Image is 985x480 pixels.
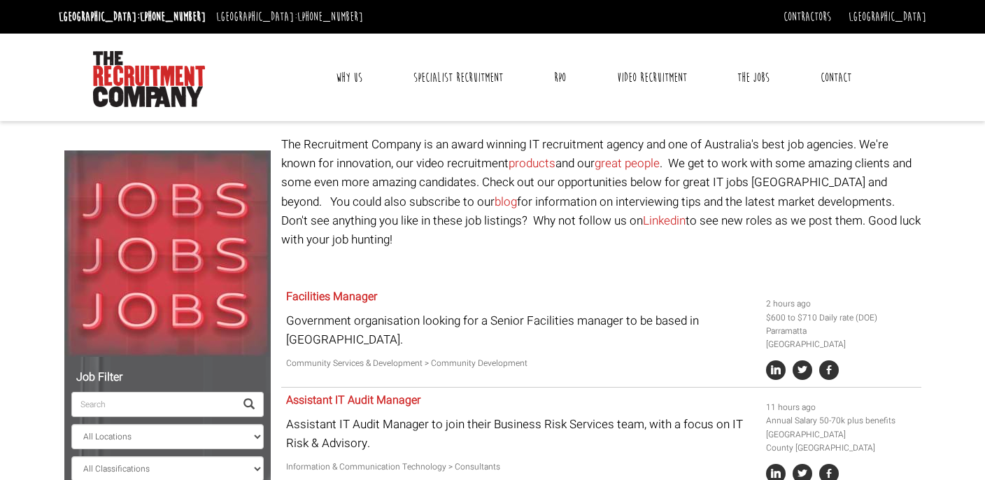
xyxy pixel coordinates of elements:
[140,9,206,24] a: [PHONE_NUMBER]
[595,155,660,172] a: great people
[286,288,377,305] a: Facilities Manager
[325,60,373,95] a: Why Us
[297,9,363,24] a: [PHONE_NUMBER]
[643,212,686,230] a: Linkedin
[849,9,926,24] a: [GEOGRAPHIC_DATA]
[784,9,831,24] a: Contractors
[71,372,264,384] h5: Job Filter
[607,60,697,95] a: Video Recruitment
[495,193,517,211] a: blog
[766,297,916,311] li: 2 hours ago
[93,51,205,107] img: The Recruitment Company
[810,60,862,95] a: Contact
[71,392,235,417] input: Search
[544,60,576,95] a: RPO
[213,6,367,28] li: [GEOGRAPHIC_DATA]:
[403,60,513,95] a: Specialist Recruitment
[55,6,209,28] li: [GEOGRAPHIC_DATA]:
[727,60,780,95] a: The Jobs
[281,135,921,249] p: The Recruitment Company is an award winning IT recruitment agency and one of Australia's best job...
[64,150,271,357] img: Jobs, Jobs, Jobs
[509,155,555,172] a: products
